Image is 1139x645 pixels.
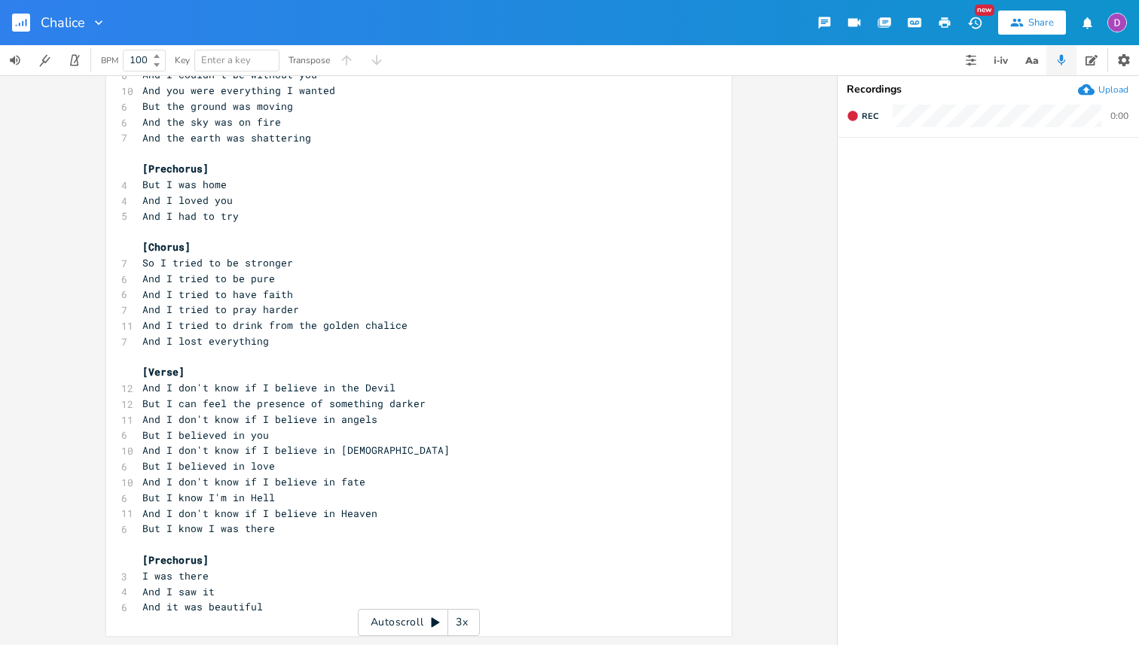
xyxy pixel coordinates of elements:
span: But I know I'm in Hell [142,491,275,504]
span: And I saw it [142,585,215,598]
span: But I know I was there [142,522,275,535]
span: I was there [142,569,209,583]
div: Autoscroll [358,609,480,636]
span: [Prechorus] [142,553,209,567]
span: And I don't know if I believe in the Devil [142,381,395,394]
span: And the earth was shattering [142,131,311,145]
div: Upload [1098,84,1128,96]
div: Recordings [847,84,1130,95]
span: [Prechorus] [142,162,209,175]
span: But I believed in you [142,428,269,442]
button: Share [998,11,1066,35]
img: Dylan [1107,13,1127,32]
span: And I tried to have faith [142,288,293,301]
div: 0:00 [1110,111,1128,120]
span: Enter a key [201,53,251,67]
div: New [975,5,994,16]
span: And it was beautiful [142,600,263,613]
button: Rec [841,104,884,128]
span: But the ground was moving [142,99,293,113]
div: Key [175,56,190,65]
span: And I don't know if I believe in angels [142,412,377,426]
div: Share [1028,16,1054,29]
span: [Verse] [142,365,185,379]
span: And I tried to drink from the golden chalice [142,318,408,332]
span: [Chorus] [142,240,191,254]
span: And I don't know if I believe in [DEMOGRAPHIC_DATA] [142,443,450,457]
div: BPM [101,56,118,65]
span: And I had to try [142,209,239,223]
span: So I tried to be stronger [142,256,293,269]
span: But I believed in love [142,459,275,473]
div: 3x [448,609,475,636]
span: And I tried to pray harder [142,303,299,316]
span: And I don't know if I believe in Heaven [142,507,377,520]
span: And the sky was on fire [142,115,281,129]
span: And I loved you [142,193,233,207]
div: Transpose [289,56,330,65]
span: But I can feel the presence of something darker [142,397,426,410]
span: Rec [862,111,878,122]
button: Upload [1078,81,1128,98]
span: And I lost everything [142,334,269,348]
span: And I don't know if I believe in fate [142,475,365,488]
button: New [960,9,990,36]
span: And you were everything I wanted [142,84,335,97]
span: Chalice [41,16,85,29]
span: But I was home [142,178,227,191]
span: And I tried to be pure [142,272,275,285]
